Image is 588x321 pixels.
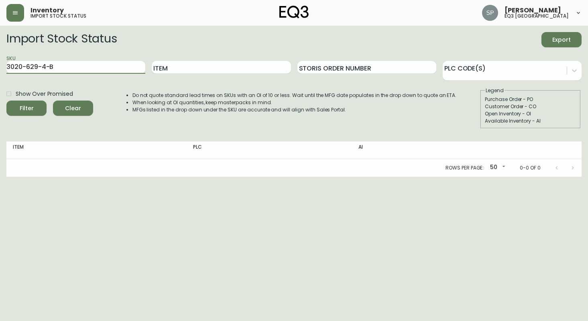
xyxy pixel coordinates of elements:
[485,117,576,125] div: Available Inventory - AI
[6,32,117,47] h2: Import Stock Status
[31,14,86,18] h5: import stock status
[132,99,457,106] li: When looking at OI quantities, keep masterpacks in mind.
[187,141,352,159] th: PLC
[485,87,505,94] legend: Legend
[6,101,47,116] button: Filter
[485,96,576,103] div: Purchase Order - PO
[132,106,457,113] li: MFGs listed in the drop down under the SKU are accurate and will align with Sales Portal.
[279,6,309,18] img: logo
[352,141,484,159] th: AI
[59,103,87,113] span: Clear
[487,161,507,174] div: 50
[16,90,73,98] span: Show Over Promised
[541,32,582,47] button: Export
[482,5,498,21] img: 25c0ecf8c5ed261b7fd55956ee48612f
[548,35,575,45] span: Export
[31,7,64,14] span: Inventory
[520,164,541,172] p: 0-0 of 0
[485,110,576,117] div: Open Inventory - OI
[132,92,457,99] li: Do not quote standard lead times on SKUs with an OI of 10 or less. Wait until the MFG date popula...
[6,141,187,159] th: Item
[485,103,576,110] div: Customer Order - CO
[446,164,484,172] p: Rows per page:
[505,14,569,18] h5: eq3 [GEOGRAPHIC_DATA]
[20,103,34,113] div: Filter
[505,7,561,14] span: [PERSON_NAME]
[53,101,93,116] button: Clear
